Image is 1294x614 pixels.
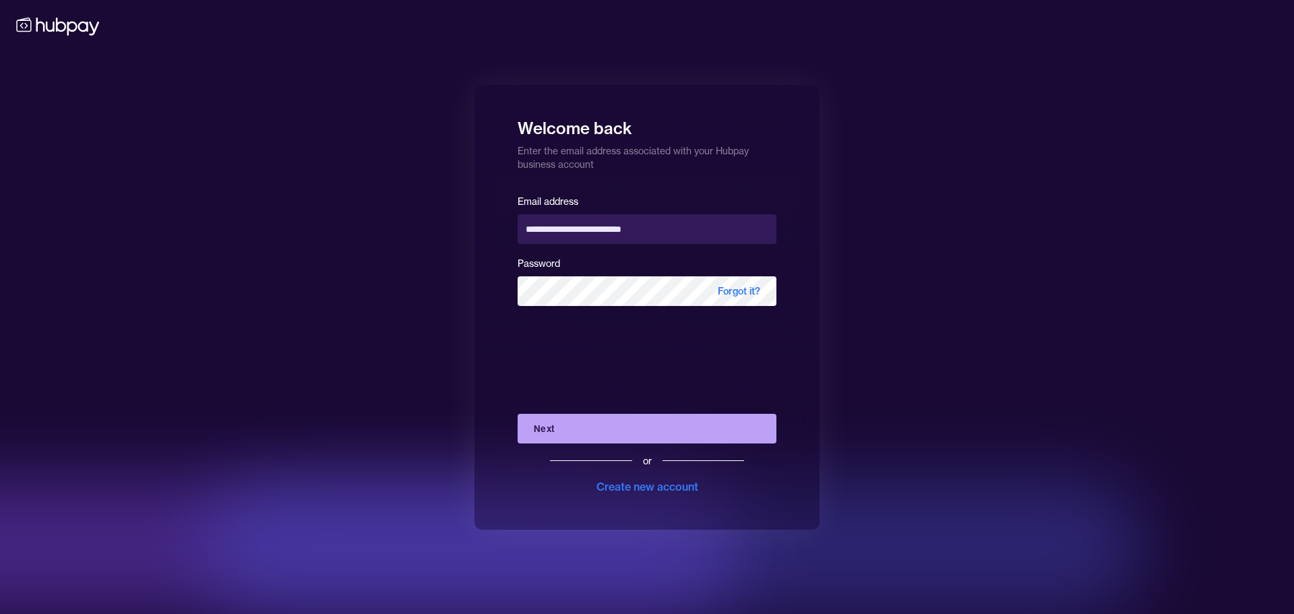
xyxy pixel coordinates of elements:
h1: Welcome back [518,109,776,139]
p: Enter the email address associated with your Hubpay business account [518,139,776,171]
div: or [643,454,652,468]
span: Forgot it? [702,276,776,306]
label: Email address [518,195,578,208]
button: Next [518,414,776,443]
div: Create new account [596,479,698,495]
label: Password [518,257,560,270]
